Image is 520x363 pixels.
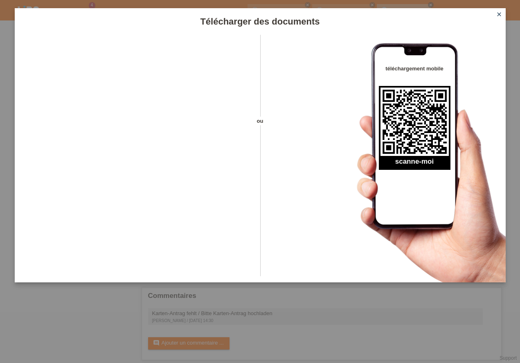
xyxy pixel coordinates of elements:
a: close [494,10,504,20]
h1: Télécharger des documents [15,16,506,27]
h2: scanne-moi [379,158,450,170]
span: ou [246,117,275,125]
h4: téléchargement mobile [379,65,450,72]
i: close [496,11,502,18]
iframe: Upload [27,55,246,260]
